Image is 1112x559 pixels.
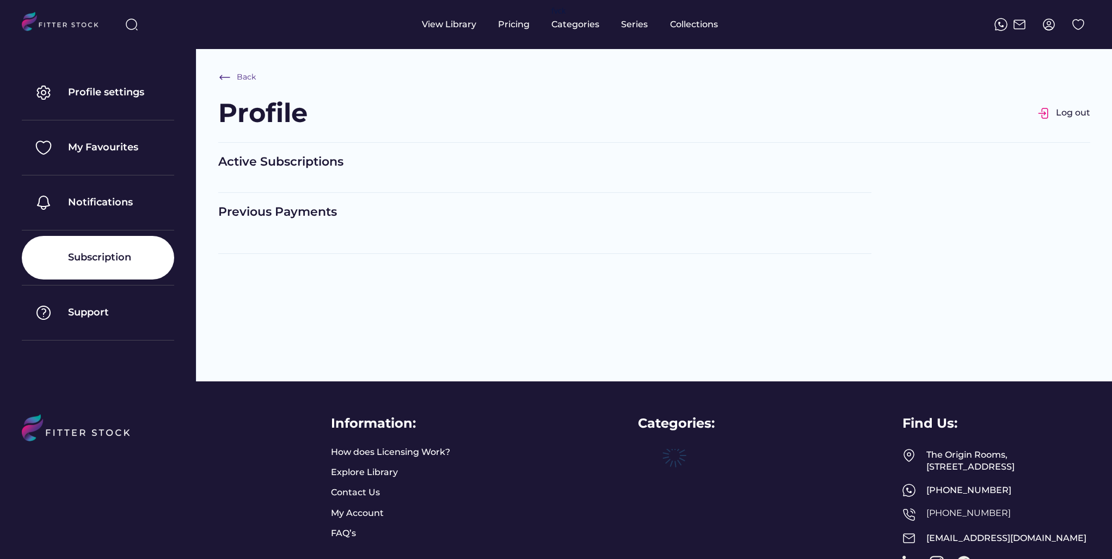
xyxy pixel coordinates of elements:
img: Group%201000002325%20%287%29.svg [27,296,60,329]
div: Categories [551,19,599,31]
a: [PHONE_NUMBER] [926,508,1011,518]
div: Series [621,19,648,31]
img: Group%201000002325.svg [27,76,60,109]
img: Group%201000002325%20%284%29.svg [27,186,60,219]
div: Information: [331,414,416,433]
div: Profile [218,95,308,131]
img: Group%201000002324%20%282%29.svg [1072,18,1085,31]
img: LOGO%20%281%29.svg [22,414,143,468]
img: meteor-icons_whatsapp%20%281%29.svg [994,18,1007,31]
img: meteor-icons_whatsapp%20%281%29.svg [902,484,916,497]
a: My Account [331,507,384,519]
img: search-normal%203.svg [125,18,138,31]
div: Find Us: [902,414,957,433]
div: Active Subscriptions [218,154,871,171]
img: Frame%2049.svg [902,449,916,462]
img: yH5BAEAAAAALAAAAAABAAEAAAIBRAA7 [27,241,60,274]
div: The Origin Rooms, [STREET_ADDRESS] [926,449,1090,473]
div: Back [237,72,256,83]
a: [EMAIL_ADDRESS][DOMAIN_NAME] [926,533,1086,543]
div: Log out [1056,107,1090,119]
div: [PHONE_NUMBER] [926,484,1090,496]
div: Collections [670,19,718,31]
div: Subscription [68,251,131,264]
img: Group%201000002325%20%282%29.svg [27,131,60,164]
img: Frame%2051.svg [902,532,916,545]
div: View Library [422,19,476,31]
img: Group%201000002326.svg [1037,107,1050,120]
div: Support [68,306,109,319]
div: Notifications [68,196,133,209]
div: Previous Payments [218,204,871,221]
a: FAQ’s [331,527,358,539]
div: fvck [551,5,566,16]
a: How does Licensing Work? [331,446,450,458]
a: Explore Library [331,466,398,478]
img: Frame%2050.svg [902,508,916,521]
img: Frame%2051.svg [1013,18,1026,31]
img: profile-circle.svg [1042,18,1055,31]
img: LOGO.svg [22,12,108,34]
div: My Favourites [68,141,138,154]
div: Categories: [638,414,715,433]
a: Contact Us [331,487,380,499]
div: Pricing [498,19,530,31]
img: Frame%20%286%29.svg [218,71,231,84]
div: Profile settings [68,86,144,99]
